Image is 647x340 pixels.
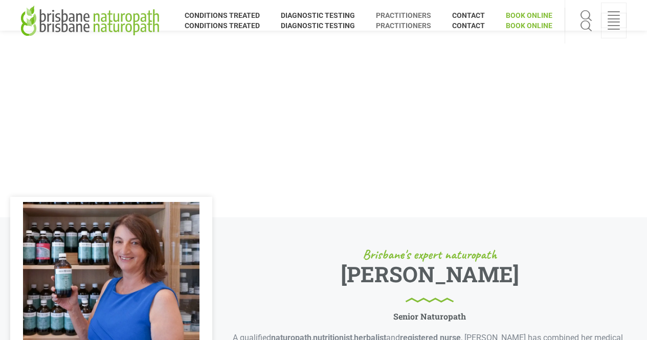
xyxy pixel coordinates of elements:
span: BOOK ONLINE [496,17,552,34]
h6: Senior Naturopath [393,311,466,321]
h1: [PERSON_NAME] [341,265,519,303]
a: DIAGNOSTIC TESTING [271,8,366,43]
span: DIAGNOSTIC TESTING [271,17,366,34]
a: BOOK ONLINE [496,8,552,43]
span: CONDITIONS TREATED [185,17,271,34]
a: PRACTITIONERS [366,8,442,43]
span: Brisbane's expert naturopath [363,248,497,261]
img: Brisbane Naturopath [20,5,163,26]
span: PRACTITIONERS [366,17,442,34]
span: CONTACT [442,17,496,34]
a: Search [577,3,595,28]
img: Brisbane Naturopath [20,15,163,36]
a: Brisbane Naturopath [20,8,163,43]
a: Search [577,13,595,38]
a: CONDITIONS TREATED [185,8,271,43]
a: CONTACT [442,8,496,43]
